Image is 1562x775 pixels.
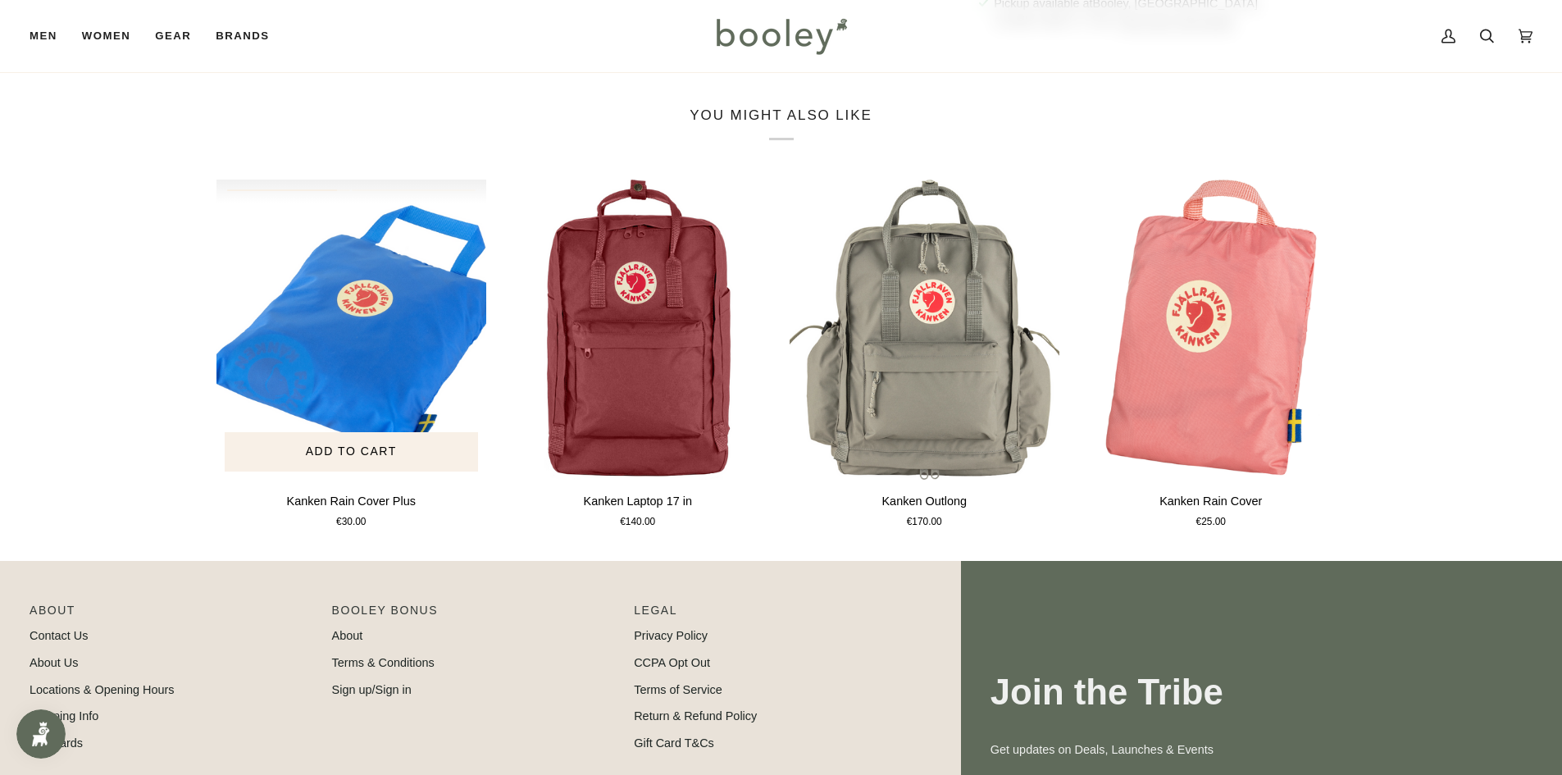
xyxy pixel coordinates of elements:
product-grid-item: Kanken Rain Cover Plus [216,180,487,530]
p: Kanken Laptop 17 in [584,493,692,511]
a: Locations & Opening Hours [30,683,175,696]
span: Women [82,28,130,44]
a: Kanken Laptop 17 in [503,180,773,480]
span: Gear [155,28,191,44]
iframe: Button to open loyalty program pop-up [16,709,66,759]
a: Kanken Outlong [790,180,1060,480]
a: Gift Cards [30,736,83,750]
h2: You might also like [216,107,1346,140]
img: Fjallraven Kanken Rain Cover Pink - Booley Galway [1076,180,1346,480]
p: Pipeline_Footer Sub [634,602,920,627]
product-grid-item: Kanken Laptop 17 in [503,180,773,530]
span: Add to cart [306,443,397,460]
span: €30.00 [336,515,366,530]
a: Terms & Conditions [332,656,435,669]
img: Fjallraven Kanken Laptop 17 in Ox Red - Booley Galway [503,180,773,480]
p: Get updates on Deals, Launches & Events [990,741,1532,759]
span: Brands [216,28,269,44]
p: Kanken Rain Cover [1159,493,1262,511]
product-grid-item-variant: Ox Red [503,180,773,480]
span: €25.00 [1196,515,1226,530]
a: Gift Card T&Cs [634,736,714,750]
product-grid-item-variant: UN Blue [216,180,487,480]
product-grid-item-variant: Pink [1076,180,1346,480]
a: Kanken Rain Cover [1076,180,1346,480]
a: Contact Us [30,629,88,642]
p: Pipeline_Footer Main [30,602,316,627]
a: Kanken Rain Cover Plus [216,180,487,480]
p: Booley Bonus [332,602,618,627]
h3: Join the Tribe [990,670,1532,715]
a: Kanken Rain Cover [1076,486,1346,530]
a: Terms of Service [634,683,722,696]
img: Fjallraven Kanken Outlong Fog - Booley Galway [790,180,1060,480]
span: €170.00 [907,515,942,530]
button: Add to cart [225,432,479,472]
a: Privacy Policy [634,629,708,642]
img: Fjallraven Kanken Rain Cover Plus UN Blue - Booley Galway [216,180,487,480]
a: About [332,629,363,642]
a: Kanken Outlong [790,486,1060,530]
product-grid-item: Kanken Outlong [790,180,1060,530]
a: About Us [30,656,78,669]
p: Kanken Outlong [881,493,967,511]
span: €140.00 [620,515,655,530]
a: Sign up/Sign in [332,683,412,696]
product-grid-item-variant: Fog [790,180,1060,480]
img: Booley [709,12,853,60]
span: Men [30,28,57,44]
a: CCPA Opt Out [634,656,710,669]
a: Kanken Laptop 17 in [503,486,773,530]
product-grid-item: Kanken Rain Cover [1076,180,1346,530]
a: Kanken Rain Cover Plus [216,486,487,530]
p: Kanken Rain Cover Plus [287,493,416,511]
a: Return & Refund Policy [634,709,757,723]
